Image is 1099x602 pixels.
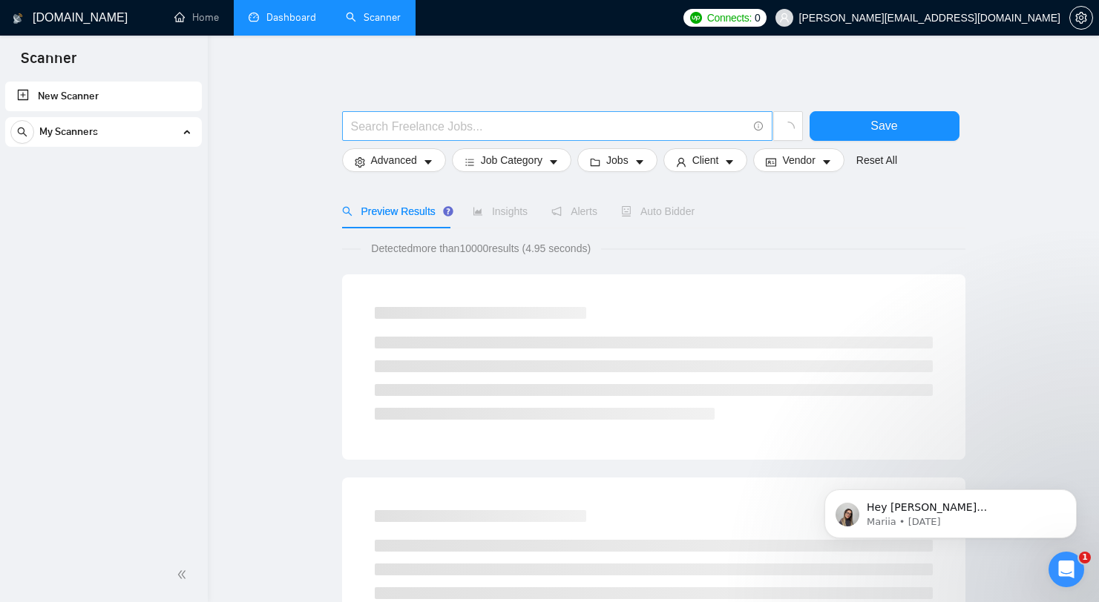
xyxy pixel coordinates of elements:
[1070,12,1092,24] span: setting
[1069,6,1093,30] button: setting
[663,148,748,172] button: userClientcaret-down
[13,7,23,30] img: logo
[802,458,1099,562] iframe: Intercom notifications message
[177,567,191,582] span: double-left
[551,205,597,217] span: Alerts
[1049,552,1084,587] iframe: Intercom live chat
[465,156,475,168] span: bars
[692,152,719,168] span: Client
[856,152,897,168] a: Reset All
[676,156,686,168] span: user
[346,11,401,24] a: searchScanner
[781,122,795,135] span: loading
[606,152,629,168] span: Jobs
[766,156,776,168] span: idcard
[779,13,790,23] span: user
[452,148,571,172] button: barsJob Categorycaret-down
[361,240,601,257] span: Detected more than 10000 results (4.95 seconds)
[351,117,747,136] input: Search Freelance Jobs...
[5,82,202,111] li: New Scanner
[481,152,542,168] span: Job Category
[355,156,365,168] span: setting
[707,10,752,26] span: Connects:
[590,156,600,168] span: folder
[442,205,455,218] div: Tooltip anchor
[342,205,449,217] span: Preview Results
[9,47,88,79] span: Scanner
[724,156,735,168] span: caret-down
[690,12,702,24] img: upwork-logo.png
[753,148,844,172] button: idcardVendorcaret-down
[39,117,98,147] span: My Scanners
[551,206,562,216] span: notification
[174,11,219,24] a: homeHome
[1079,552,1091,563] span: 1
[621,206,631,216] span: robot
[423,156,433,168] span: caret-down
[754,122,764,131] span: info-circle
[821,156,832,168] span: caret-down
[342,148,446,172] button: settingAdvancedcaret-down
[473,205,528,217] span: Insights
[342,206,352,216] span: search
[11,127,33,137] span: search
[621,205,695,217] span: Auto Bidder
[634,156,645,168] span: caret-down
[473,206,483,216] span: area-chart
[577,148,657,172] button: folderJobscaret-down
[5,117,202,153] li: My Scanners
[10,120,34,144] button: search
[870,116,897,135] span: Save
[755,10,761,26] span: 0
[371,152,417,168] span: Advanced
[1069,12,1093,24] a: setting
[249,11,316,24] a: dashboardDashboard
[17,82,190,111] a: New Scanner
[782,152,815,168] span: Vendor
[810,111,959,141] button: Save
[548,156,559,168] span: caret-down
